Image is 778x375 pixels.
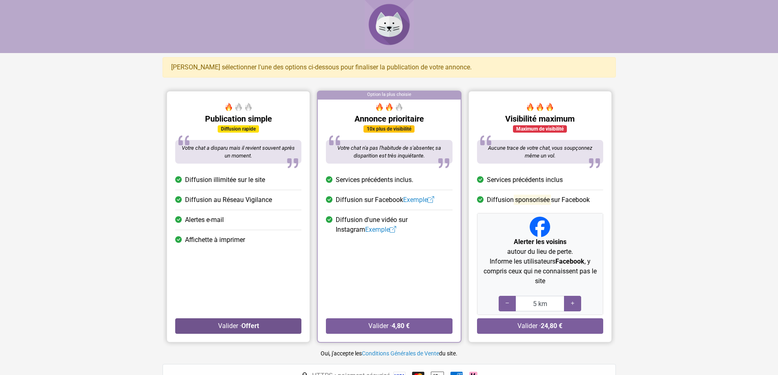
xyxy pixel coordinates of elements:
[318,91,460,100] div: Option la plus choisie
[555,257,584,265] strong: Facebook
[488,145,592,159] span: Aucune trace de votre chat, vous soupçonnez même un vol.
[185,235,245,245] span: Affichette à imprimer
[163,57,616,78] div: [PERSON_NAME] sélectionner l'une des options ci-dessous pour finaliser la publication de votre an...
[365,226,396,233] a: Exemple
[541,322,562,330] strong: 24,80 €
[185,215,224,225] span: Alertes e-mail
[530,217,550,237] img: Facebook
[480,237,599,257] p: autour du lieu de perte.
[477,114,603,124] h5: Visibilité maximum
[175,114,301,124] h5: Publication simple
[513,125,567,133] div: Maximum de visibilité
[486,175,562,185] span: Services précédents inclus
[477,318,603,334] button: Valider ·24,80 €
[480,257,599,286] p: Informe les utilisateurs , y compris ceux qui ne connaissent pas le site
[363,125,415,133] div: 10x plus de visibilité
[185,175,265,185] span: Diffusion illimitée sur le site
[218,125,259,133] div: Diffusion rapide
[321,350,457,357] small: Oui, j'accepte les du site.
[185,195,272,205] span: Diffusion au Réseau Vigilance
[326,318,452,334] button: Valider ·4,80 €
[392,322,410,330] strong: 4,80 €
[326,114,452,124] h5: Annonce prioritaire
[336,195,434,205] span: Diffusion sur Facebook
[336,175,413,185] span: Services précédents inclus.
[336,215,452,235] span: Diffusion d'une vidéo sur Instagram
[182,145,295,159] span: Votre chat a disparu mais il revient souvent après un moment.
[337,145,441,159] span: Votre chat n'a pas l'habitude de s'absenter, sa disparition est très inquiétante.
[362,350,439,357] a: Conditions Générales de Vente
[486,195,589,205] span: Diffusion sur Facebook
[241,322,259,330] strong: Offert
[513,195,551,205] mark: sponsorisée
[513,238,566,246] strong: Alerter les voisins
[175,318,301,334] button: Valider ·Offert
[403,196,434,204] a: Exemple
